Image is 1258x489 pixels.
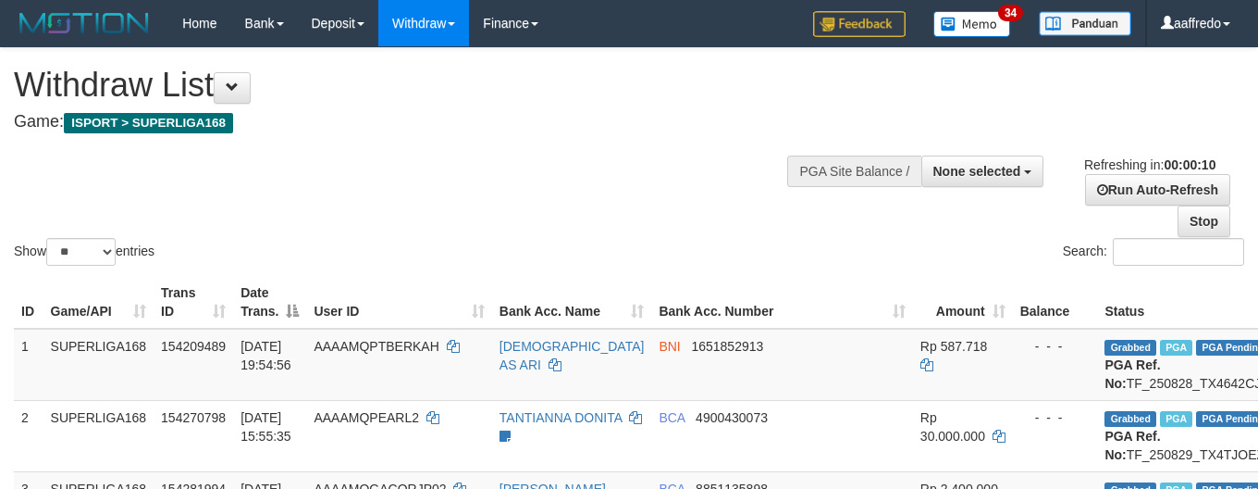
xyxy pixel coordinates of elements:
th: Date Trans.: activate to sort column descending [233,276,306,329]
span: Rp 587.718 [920,339,987,354]
span: [DATE] 19:54:56 [240,339,291,372]
span: BCA [659,410,684,425]
span: Marked by aafchhiseyha [1160,340,1192,356]
button: None selected [921,156,1044,187]
h1: Withdraw List [14,67,820,104]
span: AAAAMQPTBERKAH [314,339,438,354]
img: panduan.png [1039,11,1131,36]
a: [DEMOGRAPHIC_DATA] AS ARI [499,339,645,372]
td: 1 [14,329,43,401]
th: Amount: activate to sort column ascending [913,276,1013,329]
h4: Game: [14,113,820,132]
span: ISPORT > SUPERLIGA168 [64,113,233,133]
span: Rp 30.000.000 [920,410,985,444]
span: Refreshing in: [1084,157,1215,172]
span: 34 [998,5,1023,21]
label: Search: [1063,238,1244,266]
b: PGA Ref. No: [1104,429,1160,462]
strong: 00:00:10 [1164,157,1215,172]
span: 154270798 [161,410,226,425]
span: Grabbed [1104,411,1156,427]
th: Bank Acc. Number: activate to sort column ascending [651,276,912,329]
th: Bank Acc. Name: activate to sort column ascending [492,276,652,329]
input: Search: [1113,238,1244,266]
a: TANTIANNA DONITA [499,410,623,425]
td: SUPERLIGA168 [43,400,154,471]
th: Game/API: activate to sort column ascending [43,276,154,329]
img: MOTION_logo.png [14,9,154,37]
td: 2 [14,400,43,471]
td: SUPERLIGA168 [43,329,154,401]
span: Grabbed [1104,340,1156,356]
span: BNI [659,339,680,354]
img: Feedback.jpg [813,11,906,37]
div: - - - [1020,408,1091,427]
span: 154209489 [161,339,226,354]
label: Show entries [14,238,154,266]
span: Copy 4900430073 to clipboard [696,410,768,425]
div: PGA Site Balance / [787,156,920,187]
div: - - - [1020,337,1091,356]
span: Marked by aafmaleo [1160,411,1192,427]
th: User ID: activate to sort column ascending [306,276,491,329]
span: [DATE] 15:55:35 [240,410,291,444]
a: Run Auto-Refresh [1085,174,1230,206]
img: Button%20Memo.svg [933,11,1011,37]
th: Balance [1013,276,1098,329]
b: PGA Ref. No: [1104,357,1160,391]
span: Copy 1651852913 to clipboard [691,339,763,354]
th: Trans ID: activate to sort column ascending [154,276,233,329]
a: Stop [1178,206,1230,237]
th: ID [14,276,43,329]
select: Showentries [46,238,116,266]
span: None selected [933,164,1021,179]
span: AAAAMQPEARL2 [314,410,419,425]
